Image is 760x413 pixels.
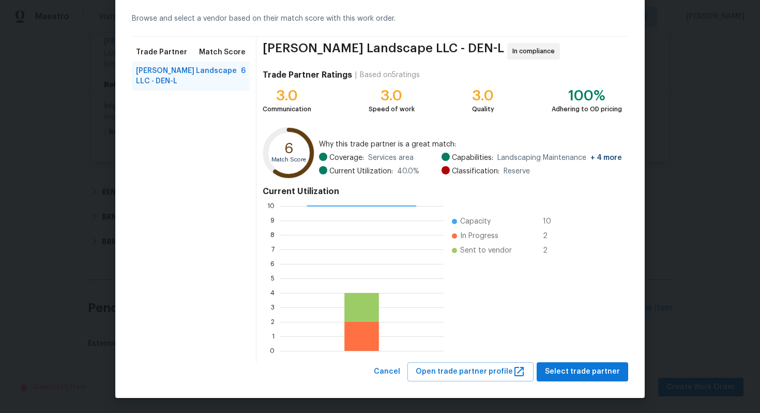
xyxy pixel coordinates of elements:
[460,231,498,241] span: In Progress
[504,166,530,176] span: Reserve
[590,154,622,161] span: + 4 more
[369,104,415,114] div: Speed of work
[397,166,419,176] span: 40.0 %
[263,91,311,101] div: 3.0
[552,104,622,114] div: Adhering to OD pricing
[352,70,360,80] div: |
[270,232,275,238] text: 8
[136,66,241,86] span: [PERSON_NAME] Landscape LLC - DEN-L
[543,216,559,227] span: 10
[329,153,364,163] span: Coverage:
[271,246,275,253] text: 7
[452,166,499,176] span: Classification:
[472,91,494,101] div: 3.0
[271,304,275,311] text: 3
[497,153,622,163] span: Landscaping Maintenance
[271,157,306,163] text: Match Score
[319,139,622,150] span: Why this trade partner is a great match:
[368,153,414,163] span: Services area
[270,290,275,296] text: 4
[263,186,622,197] h4: Current Utilization
[360,70,420,80] div: Based on 5 ratings
[136,47,187,57] span: Trade Partner
[271,275,275,282] text: 5
[545,365,620,378] span: Select trade partner
[263,104,311,114] div: Communication
[267,203,275,209] text: 10
[472,104,494,114] div: Quality
[284,141,294,156] text: 6
[199,47,246,57] span: Match Score
[270,348,275,354] text: 0
[241,66,246,86] span: 6
[552,91,622,101] div: 100%
[460,245,512,256] span: Sent to vendor
[374,365,400,378] span: Cancel
[452,153,493,163] span: Capabilities:
[263,43,504,60] span: [PERSON_NAME] Landscape LLC - DEN-L
[407,362,534,381] button: Open trade partner profile
[370,362,404,381] button: Cancel
[270,217,275,224] text: 9
[543,231,559,241] span: 2
[270,261,275,267] text: 6
[271,319,275,325] text: 2
[460,216,491,227] span: Capacity
[329,166,393,176] span: Current Utilization:
[416,365,525,378] span: Open trade partner profile
[263,70,352,80] h4: Trade Partner Ratings
[512,46,559,56] span: In compliance
[537,362,628,381] button: Select trade partner
[369,91,415,101] div: 3.0
[132,1,628,37] div: Browse and select a vendor based on their match score with this work order.
[543,245,559,256] span: 2
[272,333,275,340] text: 1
